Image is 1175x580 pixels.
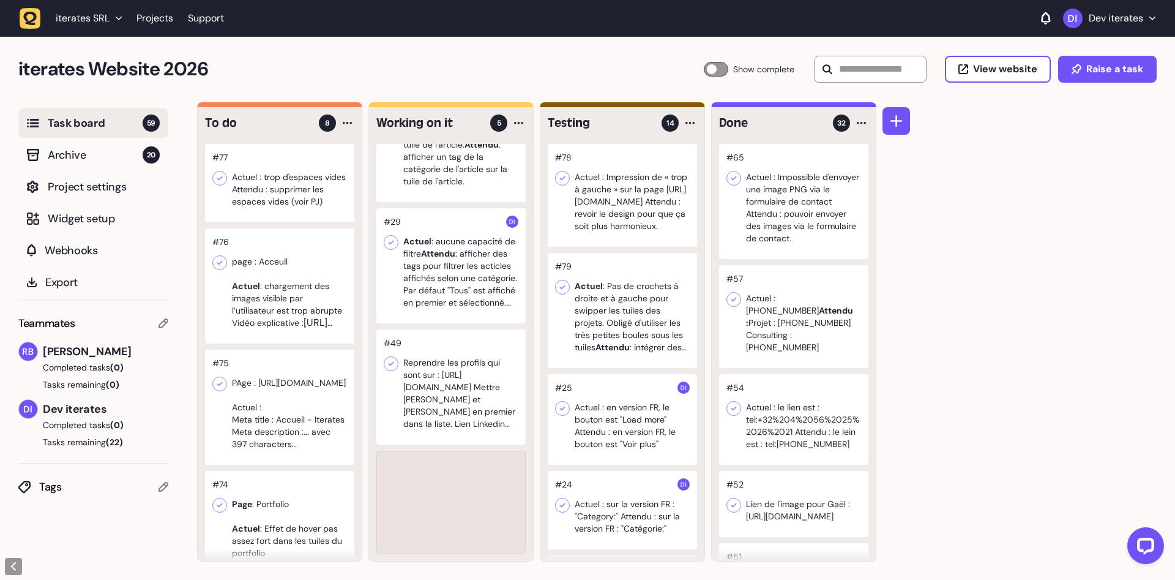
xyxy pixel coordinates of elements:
[45,242,160,259] span: Webhooks
[666,118,674,129] span: 14
[48,210,160,227] span: Widget setup
[110,362,124,373] span: (0)
[19,342,37,361] img: Rodolphe Balay
[48,146,143,164] span: Archive
[20,7,129,29] button: iterates SRL
[48,178,160,195] span: Project settings
[45,274,160,291] span: Export
[945,56,1051,83] button: View website
[136,7,173,29] a: Projects
[18,268,168,297] button: Export
[188,12,224,24] a: Support
[376,115,482,132] h4: Working on it
[18,108,168,138] button: Task board59
[497,118,501,129] span: 5
[143,146,160,164] span: 20
[1063,9,1083,28] img: Dev iterates
[548,115,653,132] h4: Testing
[143,115,160,132] span: 59
[719,115,824,132] h4: Done
[18,204,168,233] button: Widget setup
[48,115,143,132] span: Task board
[110,420,124,431] span: (0)
[325,118,330,129] span: 8
[18,379,168,391] button: Tasks remaining(0)
[18,55,704,84] h2: iterates Website 2026
[18,361,159,374] button: Completed tasks(0)
[106,437,123,448] span: (22)
[677,478,690,491] img: Dev iterates
[43,343,168,360] span: [PERSON_NAME]
[1058,56,1157,83] button: Raise a task
[18,172,168,201] button: Project settings
[837,118,846,129] span: 32
[18,140,168,170] button: Archive20
[18,419,159,431] button: Completed tasks(0)
[19,400,37,418] img: Dev iterates
[973,64,1037,74] span: View website
[18,236,168,265] button: Webhooks
[106,379,119,390] span: (0)
[1117,522,1169,574] iframe: LiveChat chat widget
[18,436,168,448] button: Tasks remaining(22)
[205,115,310,132] h4: To do
[1089,12,1143,24] p: Dev iterates
[506,216,518,228] img: Dev iterates
[43,401,168,418] span: Dev iterates
[677,382,690,394] img: Dev iterates
[18,315,75,332] span: Teammates
[56,12,110,24] span: iterates SRL
[1063,9,1155,28] button: Dev iterates
[39,478,159,495] span: Tags
[733,62,794,77] span: Show complete
[1086,64,1143,74] span: Raise a task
